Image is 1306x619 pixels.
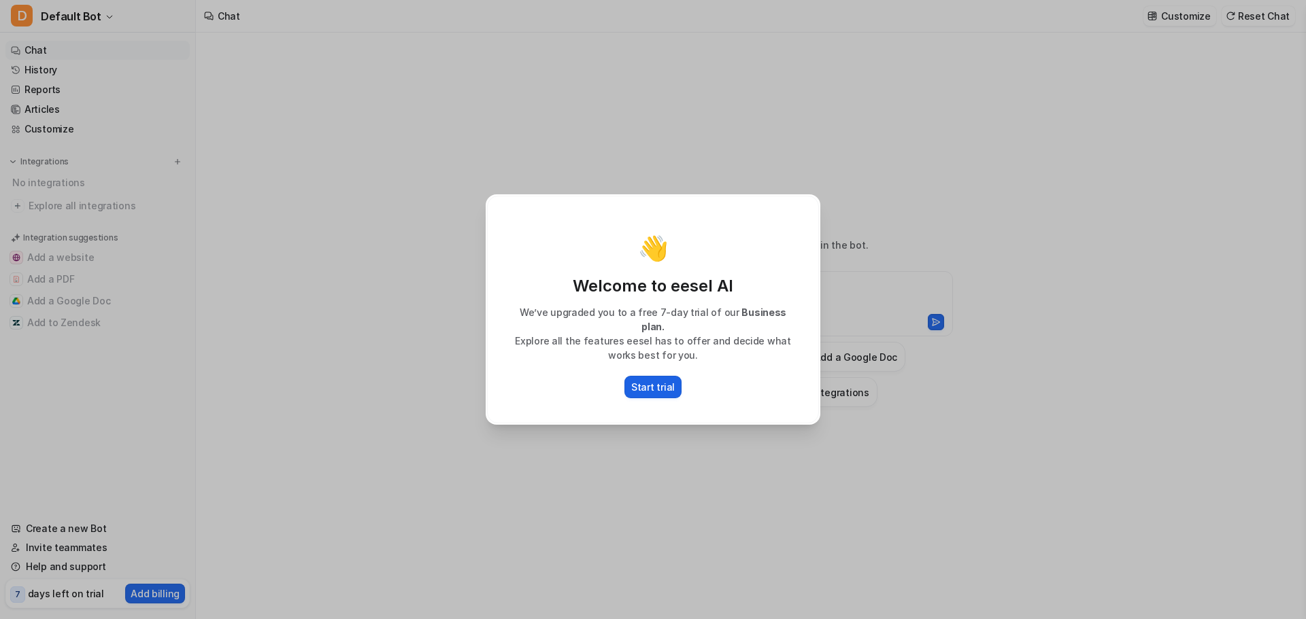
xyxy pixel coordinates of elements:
p: Start trial [631,380,675,394]
p: Explore all the features eesel has to offer and decide what works best for you. [501,334,805,362]
p: 👋 [638,234,669,262]
button: Start trial [624,376,682,398]
p: We’ve upgraded you to a free 7-day trial of our [501,305,805,334]
p: Welcome to eesel AI [501,275,805,297]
